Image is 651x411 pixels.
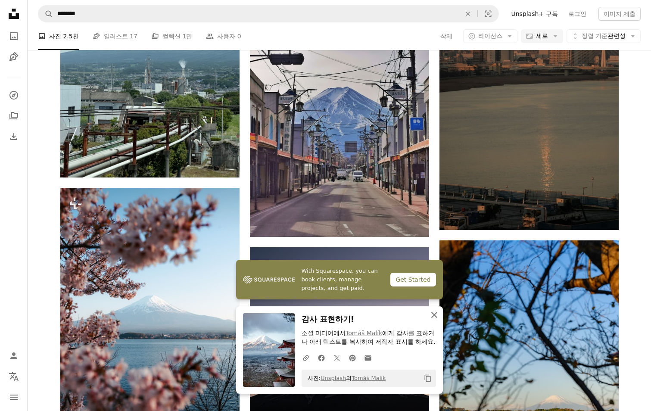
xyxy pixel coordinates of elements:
p: 소셜 미디어에서 에게 감사를 표하거나 아래 텍스트를 복사하여 저작자 표시를 하세요. [302,329,436,346]
a: 이메일로 공유에 공유 [360,349,376,366]
button: 라이선스 [463,29,517,43]
span: 1만 [182,31,192,41]
a: 홈 — Unsplash [5,5,22,24]
button: 삭제 [440,29,453,43]
a: 일러스트 17 [93,22,137,50]
button: 언어 [5,368,22,385]
a: Pinterest에 공유 [345,349,360,366]
img: file-1747939142011-51e5cc87e3c9 [243,273,295,286]
span: 세로 [536,32,548,40]
a: 산과 수역의 전망 [60,296,240,304]
span: 정렬 기준 [582,32,607,39]
span: 관련성 [582,32,626,40]
a: 나무 사이로 보이는 산의 풍경 [439,355,619,363]
div: Get Started [390,273,436,286]
button: 삭제 [458,6,477,22]
button: 세로 [521,29,563,43]
a: Unsplash+ 구독 [506,7,563,21]
a: 수역 옆의 도시 [439,92,619,100]
form: 사이트 전체에서 이미지 찾기 [38,5,499,22]
a: Unsplash [321,375,346,381]
a: Facebook에 공유 [314,349,329,366]
a: 일러스트 [5,48,22,65]
span: With Squarespace, you can book clients, manage projects, and get paid. [302,267,384,293]
a: 다운로드 내역 [5,128,22,145]
a: 탐색 [5,87,22,104]
a: 로그인 / 가입 [5,347,22,364]
span: 17 [130,31,137,41]
button: 시각적 검색 [478,6,498,22]
a: Tomáš Malík [352,375,386,381]
span: 라이선스 [478,32,502,39]
a: 사진 [5,28,22,45]
span: 0 [237,31,241,41]
a: 사용자 0 [206,22,241,50]
a: 산을 배경으로 한 거리 [250,113,429,121]
button: 정렬 기준관련성 [567,29,641,43]
button: 클립보드에 복사하기 [421,371,435,386]
h3: 감사 표현하기! [302,313,436,326]
button: Unsplash 검색 [38,6,53,22]
a: Twitter에 공유 [329,349,345,366]
button: 메뉴 [5,389,22,406]
a: With Squarespace, you can book clients, manage projects, and get paid.Get Started [236,260,443,299]
a: Tomáš Malík [346,330,382,336]
a: 로그인 [563,7,592,21]
a: 컬렉션 1만 [151,22,192,50]
a: 멀리 산의 전망 [60,54,240,62]
a: 컬렉션 [5,107,22,125]
button: 이미지 제출 [598,7,641,21]
span: 사진: 의 [303,371,386,385]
